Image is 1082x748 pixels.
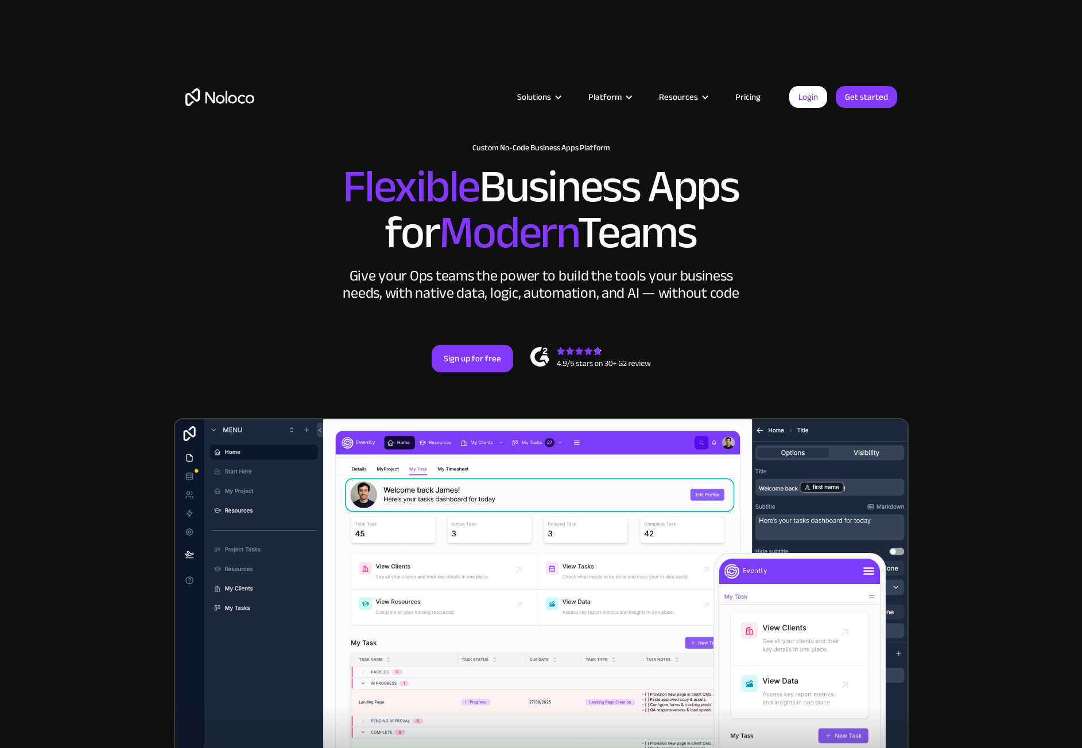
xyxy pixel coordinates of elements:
a: home [185,88,254,106]
div: Platform [574,89,645,104]
div: Solutions [503,89,574,104]
div: Resources [659,89,698,104]
div: Solutions [517,89,551,104]
div: Resources [645,89,721,104]
span: Modern [439,190,577,275]
div: Platform [588,89,622,104]
span: Flexible [343,144,479,229]
h2: Business Apps for Teams [185,164,897,256]
a: Pricing [721,89,775,104]
a: Sign up for free [432,345,513,372]
a: Login [789,86,827,108]
a: Get started [836,86,897,108]
div: Give your Ops teams the power to build the tools your business needs, with native data, logic, au... [340,267,742,302]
